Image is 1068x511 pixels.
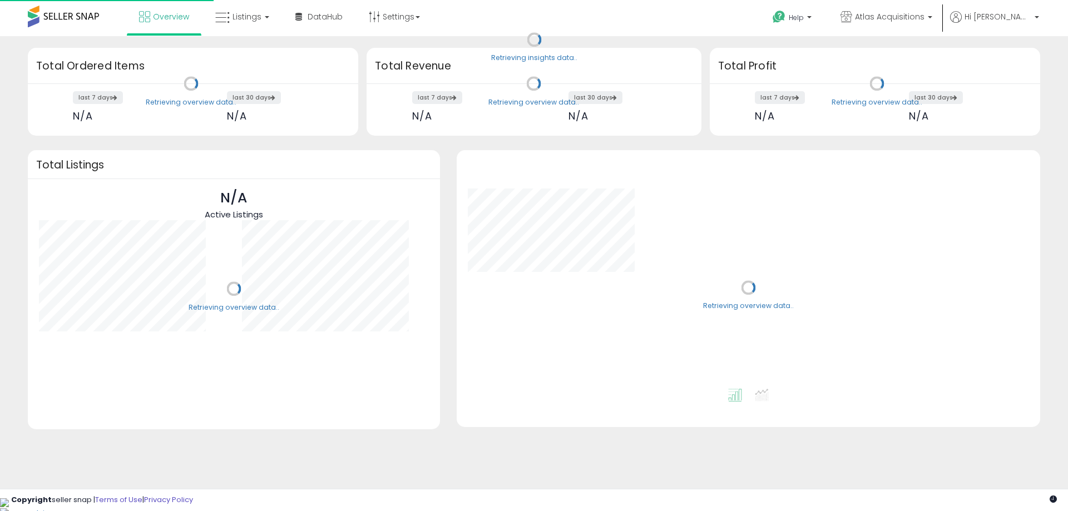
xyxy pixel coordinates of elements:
a: Hi [PERSON_NAME] [950,11,1039,36]
span: DataHub [308,11,343,22]
div: Retrieving overview data.. [146,97,236,107]
div: Retrieving overview data.. [189,302,279,312]
span: Hi [PERSON_NAME] [965,11,1031,22]
div: Retrieving overview data.. [832,97,922,107]
div: Retrieving overview data.. [703,301,794,311]
a: Help [764,2,823,36]
span: Help [789,13,804,22]
i: Get Help [772,10,786,24]
span: Listings [233,11,261,22]
span: Overview [153,11,189,22]
div: Retrieving overview data.. [488,97,579,107]
span: Atlas Acquisitions [855,11,924,22]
